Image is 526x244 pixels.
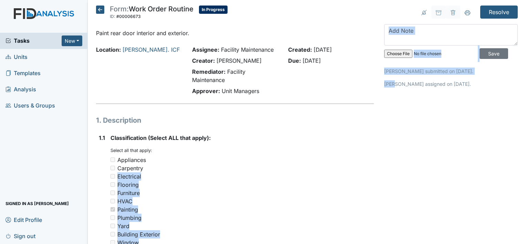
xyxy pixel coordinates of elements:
[117,230,160,238] div: Building Exterior
[6,100,55,111] span: Users & Groups
[116,14,141,19] span: #00006673
[111,174,115,179] input: Electrical
[111,166,115,170] input: Carpentry
[111,232,115,236] input: Building Exterior
[117,172,141,181] div: Electrical
[384,80,518,88] p: [PERSON_NAME] assigned on [DATE].
[217,57,262,64] span: [PERSON_NAME]
[117,181,139,189] div: Flooring
[111,157,115,162] input: Appliances
[111,148,152,153] small: Select all that apply:
[222,88,259,94] span: Unit Managers
[6,231,35,241] span: Sign out
[111,224,115,228] input: Yard
[6,37,62,45] a: Tasks
[192,68,225,75] strong: Remediator:
[192,46,219,53] strong: Assignee:
[96,46,121,53] strong: Location:
[110,14,115,19] span: ID:
[123,46,180,53] a: [PERSON_NAME]. ICF
[62,35,82,46] button: New
[192,57,215,64] strong: Creator:
[288,57,301,64] strong: Due:
[110,6,193,21] div: Work Order Routine
[314,46,332,53] span: [DATE]
[6,198,69,209] span: Signed in as [PERSON_NAME]
[117,189,140,197] div: Furniture
[111,207,115,212] input: Painting
[117,222,129,230] div: Yard
[111,191,115,195] input: Furniture
[111,199,115,203] input: HVAC
[96,29,374,37] p: Paint rear door interior and exterior.
[6,214,42,225] span: Edit Profile
[111,134,211,141] span: Classification (Select ALL that apply):
[6,84,36,95] span: Analysis
[117,214,141,222] div: Plumbing
[110,5,129,13] span: Form:
[480,48,508,59] input: Save
[384,68,518,75] p: [PERSON_NAME] submitted on [DATE].
[117,197,133,205] div: HVAC
[6,52,28,62] span: Units
[99,134,105,142] label: 1.1
[480,6,518,19] input: Resolve
[117,156,146,164] div: Appliances
[199,6,228,14] span: In Progress
[303,57,321,64] span: [DATE]
[111,182,115,187] input: Flooring
[111,215,115,220] input: Plumbing
[117,205,138,214] div: Painting
[117,164,143,172] div: Carpentry
[221,46,274,53] span: Facility Maintenance
[96,115,374,125] h1: 1. Description
[6,68,41,79] span: Templates
[192,88,220,94] strong: Approver:
[288,46,312,53] strong: Created:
